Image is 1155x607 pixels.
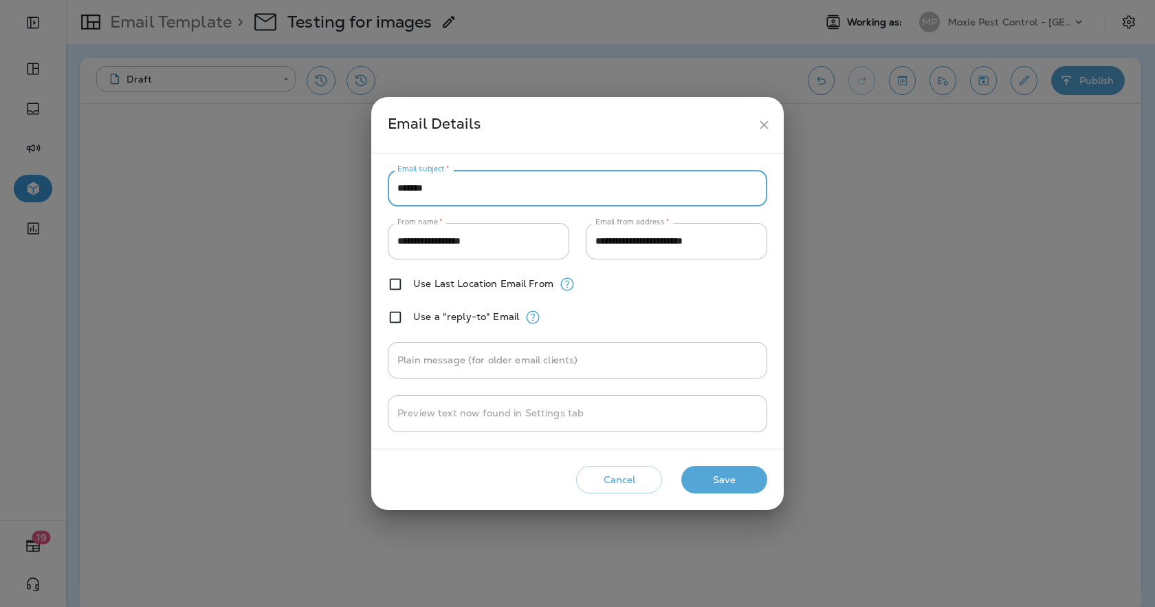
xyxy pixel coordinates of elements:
[397,217,443,227] label: From name
[681,466,767,494] button: Save
[751,112,777,138] button: close
[413,278,553,289] label: Use Last Location Email From
[576,466,662,494] button: Cancel
[388,112,751,138] div: Email Details
[413,311,519,322] label: Use a "reply-to" Email
[397,164,450,174] label: Email subject
[595,217,669,227] label: Email from address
